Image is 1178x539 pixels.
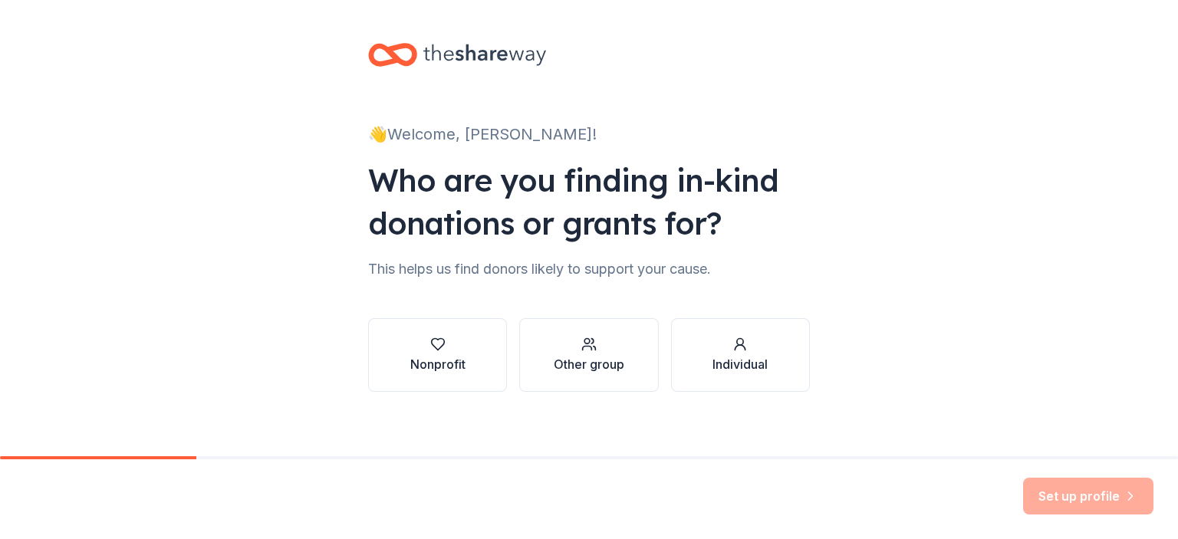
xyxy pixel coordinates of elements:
[368,159,810,245] div: Who are you finding in-kind donations or grants for?
[519,318,658,392] button: Other group
[368,318,507,392] button: Nonprofit
[368,122,810,146] div: 👋 Welcome, [PERSON_NAME]!
[671,318,810,392] button: Individual
[554,355,624,373] div: Other group
[368,257,810,281] div: This helps us find donors likely to support your cause.
[410,355,466,373] div: Nonprofit
[712,355,768,373] div: Individual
